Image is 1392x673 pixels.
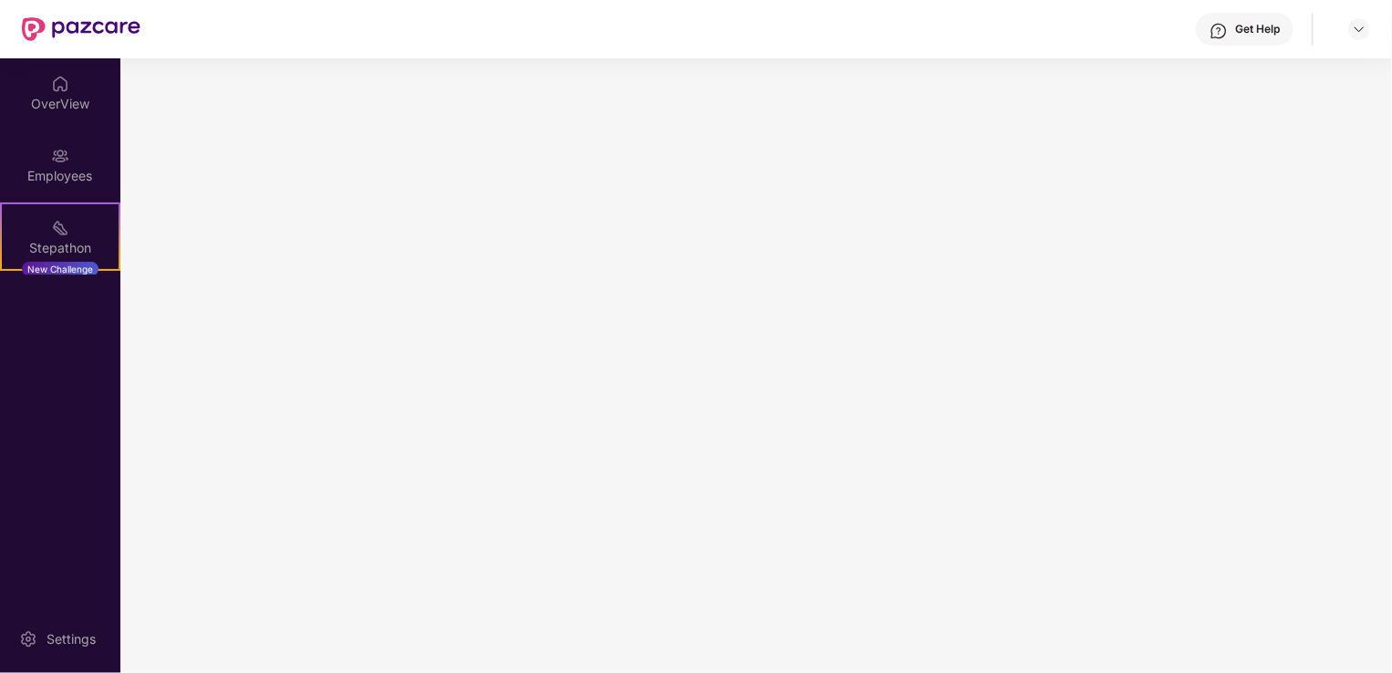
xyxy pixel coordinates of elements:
div: Settings [41,630,101,648]
img: svg+xml;base64,PHN2ZyBpZD0iRW1wbG95ZWVzIiB4bWxucz0iaHR0cDovL3d3dy53My5vcmcvMjAwMC9zdmciIHdpZHRoPS... [51,147,69,165]
img: svg+xml;base64,PHN2ZyB4bWxucz0iaHR0cDovL3d3dy53My5vcmcvMjAwMC9zdmciIHdpZHRoPSIyMSIgaGVpZ2h0PSIyMC... [51,219,69,237]
img: New Pazcare Logo [22,17,140,41]
img: svg+xml;base64,PHN2ZyBpZD0iSG9tZSIgeG1sbnM9Imh0dHA6Ly93d3cudzMub3JnLzIwMDAvc3ZnIiB3aWR0aD0iMjAiIG... [51,75,69,93]
div: Get Help [1235,22,1280,36]
img: svg+xml;base64,PHN2ZyBpZD0iSGVscC0zMngzMiIgeG1sbnM9Imh0dHA6Ly93d3cudzMub3JnLzIwMDAvc3ZnIiB3aWR0aD... [1210,22,1228,40]
div: Stepathon [2,239,119,257]
img: svg+xml;base64,PHN2ZyBpZD0iRHJvcGRvd24tMzJ4MzIiIHhtbG5zPSJodHRwOi8vd3d3LnczLm9yZy8yMDAwL3N2ZyIgd2... [1352,22,1366,36]
div: New Challenge [22,262,99,276]
img: svg+xml;base64,PHN2ZyBpZD0iU2V0dGluZy0yMHgyMCIgeG1sbnM9Imh0dHA6Ly93d3cudzMub3JnLzIwMDAvc3ZnIiB3aW... [19,630,37,648]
